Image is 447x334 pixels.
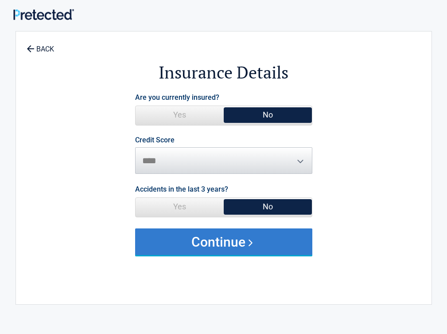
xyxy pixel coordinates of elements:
span: Yes [136,198,224,216]
img: Main Logo [13,9,74,20]
label: Are you currently insured? [135,91,219,103]
label: Credit Score [135,137,175,144]
span: No [224,198,312,216]
span: Yes [136,106,224,124]
button: Continue [135,228,312,255]
h2: Insurance Details [65,61,383,84]
label: Accidents in the last 3 years? [135,183,228,195]
a: BACK [25,37,56,53]
span: No [224,106,312,124]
